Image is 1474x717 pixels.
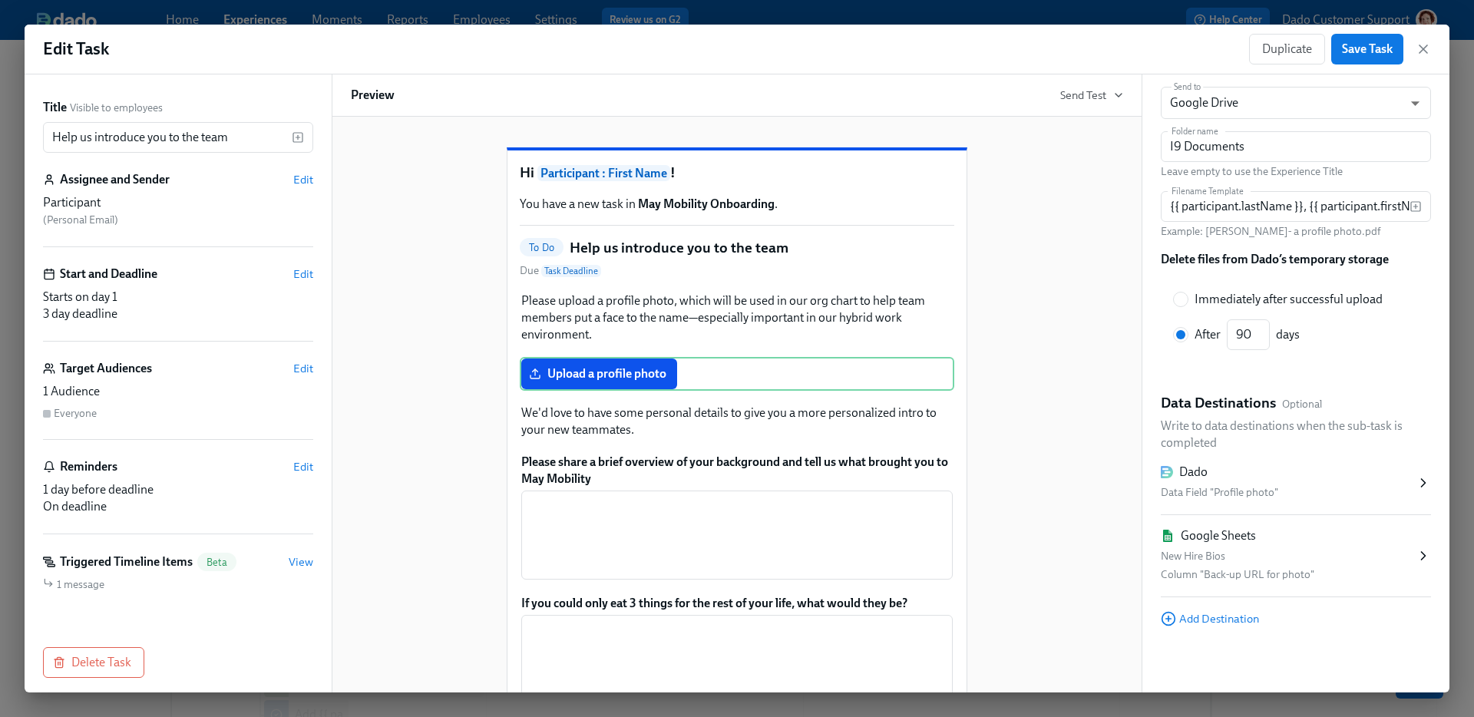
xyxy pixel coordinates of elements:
[43,481,313,498] div: 1 day before deadline
[520,263,601,279] span: Due
[520,452,954,581] div: Please share a brief overview of your background and tell us what brought you to May Mobility
[1249,34,1325,64] button: Duplicate
[1410,200,1422,213] svg: Insert text variable
[43,266,313,342] div: Start and DeadlineEditStarts on day 13 day deadline
[638,197,775,211] strong: May Mobility Onboarding
[43,213,118,226] span: ( Personal Email )
[520,403,954,440] div: We'd love to have some personal details to give you a more personalized intro to your new teammates.
[43,194,313,211] div: Participant
[60,266,157,283] h6: Start and Deadline
[1331,34,1403,64] button: Save Task
[60,171,170,188] h6: Assignee and Sender
[520,291,954,345] div: Please upload a profile photo, which will be used in our org chart to help team members put a fac...
[1161,566,1416,584] div: Column "Back-up URL for photo"
[60,360,152,377] h6: Target Audiences
[1161,515,1431,597] div: Google SheetsNew Hire BiosColumn "Back-up URL for photo"
[293,361,313,376] button: Edit
[57,577,104,592] span: 1 message
[1161,251,1389,268] h6: Delete files from Dado’s temporary storage
[520,357,954,391] div: Upload a profile photo
[43,289,313,306] div: Starts on day 1
[1161,393,1276,413] h5: Data Destinations
[520,593,954,705] div: If you could only eat 3 things for the rest of your life, what would they be?
[43,360,313,440] div: Target AudiencesEdit1 AudienceEveryone
[1161,87,1431,119] div: Google Drive
[1342,41,1393,57] span: Save Task
[520,196,954,213] p: You have a new task in .
[520,242,563,253] span: To Do
[60,553,193,570] h6: Triggered Timeline Items
[541,265,601,277] span: Task Deadline
[43,171,313,247] div: Assignee and SenderEditParticipant (Personal Email)
[1181,527,1256,544] div: Google Sheets
[43,99,67,116] label: Title
[289,554,313,570] button: View
[570,238,788,258] h5: Help us introduce you to the team
[292,131,304,144] svg: Insert text variable
[537,165,670,181] span: Participant : First Name
[1282,397,1322,411] span: Optional
[1161,484,1416,502] div: Data Field "Profile photo"
[1161,451,1431,515] div: DadoData Field "Profile photo"
[1161,164,1431,179] p: Leave empty to use the Experience Title
[1179,464,1208,481] div: Dado
[43,498,313,515] div: On deadline
[1060,88,1123,103] button: Send Test
[1161,224,1431,239] p: Example: [PERSON_NAME]- a profile photo.pdf
[1161,611,1259,626] button: Add Destination
[197,557,236,568] span: Beta
[1195,291,1383,308] span: Immediately after successful upload
[70,101,163,115] span: Visible to employees
[1161,547,1416,566] div: New Hire Bios
[1262,41,1312,57] span: Duplicate
[43,306,117,321] span: 3 day deadline
[43,647,144,678] button: Delete Task
[351,87,395,104] h6: Preview
[1161,651,1431,668] div: Block ID: dz77wUPJ8_R
[60,458,117,475] h6: Reminders
[520,163,954,183] h1: Hi !
[43,458,313,534] div: RemindersEdit1 day before deadlineOn deadline
[293,172,313,187] button: Edit
[43,383,313,400] div: 1 Audience
[54,406,97,421] div: Everyone
[1161,418,1431,451] p: Write to data destinations when the sub-task is completed
[43,553,313,592] div: Triggered Timeline ItemsBetaView1 message
[56,655,131,670] span: Delete Task
[43,38,109,61] h1: Edit Task
[293,266,313,282] button: Edit
[1227,319,1270,350] input: After days
[1195,319,1300,350] div: After days
[293,459,313,474] button: Edit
